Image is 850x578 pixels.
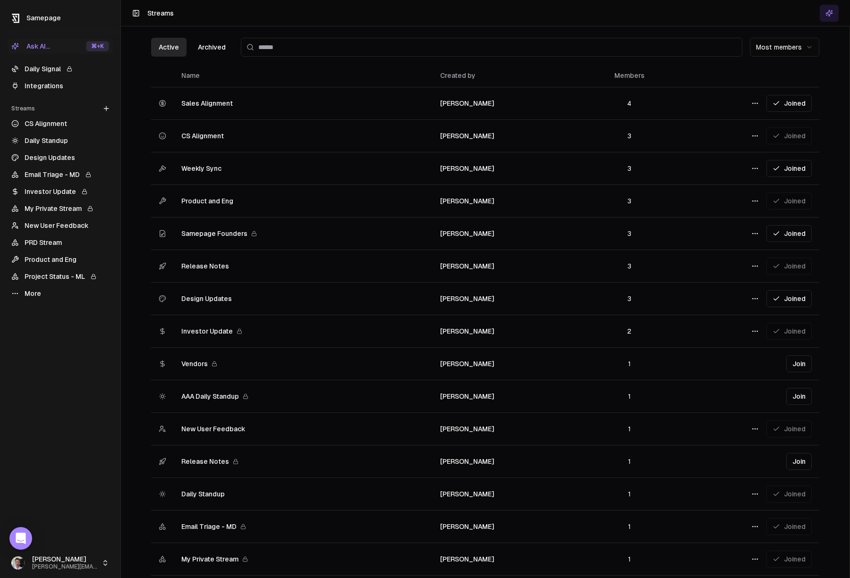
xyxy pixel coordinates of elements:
[440,132,494,140] span: [PERSON_NAME]
[440,360,494,368] span: [PERSON_NAME]
[181,229,247,238] span: Samepage Founders
[8,78,113,93] a: Integrations
[773,99,806,108] span: Joined
[8,61,113,76] a: Daily Signal
[181,554,238,564] span: My Private Stream
[628,132,631,140] span: 3
[8,133,113,148] a: Daily Standup
[26,14,61,22] span: Samepage
[766,225,812,242] button: Joined
[773,294,806,303] span: Joined
[181,392,239,401] span: AAA Daily Standup
[9,527,32,550] div: Open Intercom Messenger
[181,164,221,173] span: Weekly Sync
[628,295,631,302] span: 3
[8,101,113,116] div: Streams
[147,8,174,18] h1: Streams
[628,197,631,205] span: 3
[588,64,671,87] th: Members
[786,388,812,405] button: Join
[181,359,208,369] span: Vendors
[440,165,494,172] span: [PERSON_NAME]
[32,555,98,564] span: [PERSON_NAME]
[181,294,232,303] span: Design Updates
[627,327,631,335] span: 2
[32,563,98,570] span: [PERSON_NAME][EMAIL_ADDRESS]
[440,100,494,107] span: [PERSON_NAME]
[181,327,233,336] span: Investor Update
[8,552,113,574] button: [PERSON_NAME][PERSON_NAME][EMAIL_ADDRESS]
[190,38,233,57] button: Archived
[86,41,109,51] div: ⌘ +K
[433,64,588,87] th: Created by
[181,424,245,434] span: New User Feedback
[628,165,631,172] span: 3
[766,95,812,112] button: Joined
[8,116,113,131] a: CS Alignment
[181,131,224,141] span: CS Alignment
[440,523,494,530] span: [PERSON_NAME]
[773,229,806,238] span: Joined
[8,39,113,54] button: Ask AI...⌘+K
[181,261,229,271] span: Release Notes
[786,355,812,372] button: Join
[181,99,233,108] span: Sales Alignment
[628,458,631,465] span: 1
[628,360,631,368] span: 1
[181,457,229,466] span: Release Notes
[628,230,631,237] span: 3
[8,218,113,233] a: New User Feedback
[628,555,631,563] span: 1
[440,197,494,205] span: [PERSON_NAME]
[627,100,631,107] span: 4
[440,458,494,465] span: [PERSON_NAME]
[8,167,113,182] a: Email Triage - MD
[8,150,113,165] a: Design Updates
[766,290,812,307] button: Joined
[773,164,806,173] span: Joined
[11,556,25,570] img: _image
[8,201,113,216] a: My Private Stream
[628,425,631,433] span: 1
[628,490,631,498] span: 1
[8,184,113,199] a: Investor Update
[181,489,225,499] span: Daily Standup
[786,453,812,470] button: Join
[628,393,631,400] span: 1
[440,327,494,335] span: [PERSON_NAME]
[11,42,50,51] div: Ask AI...
[440,393,494,400] span: [PERSON_NAME]
[440,230,494,237] span: [PERSON_NAME]
[8,252,113,267] a: Product and Eng
[440,295,494,302] span: [PERSON_NAME]
[766,160,812,177] button: Joined
[440,490,494,498] span: [PERSON_NAME]
[181,522,237,531] span: Email Triage - MD
[440,555,494,563] span: [PERSON_NAME]
[628,523,631,530] span: 1
[181,196,233,206] span: Product and Eng
[174,64,433,87] th: Name
[440,425,494,433] span: [PERSON_NAME]
[8,286,113,301] a: More
[8,269,113,284] a: Project Status - ML
[628,262,631,270] span: 3
[8,235,113,250] a: PRD Stream
[440,262,494,270] span: [PERSON_NAME]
